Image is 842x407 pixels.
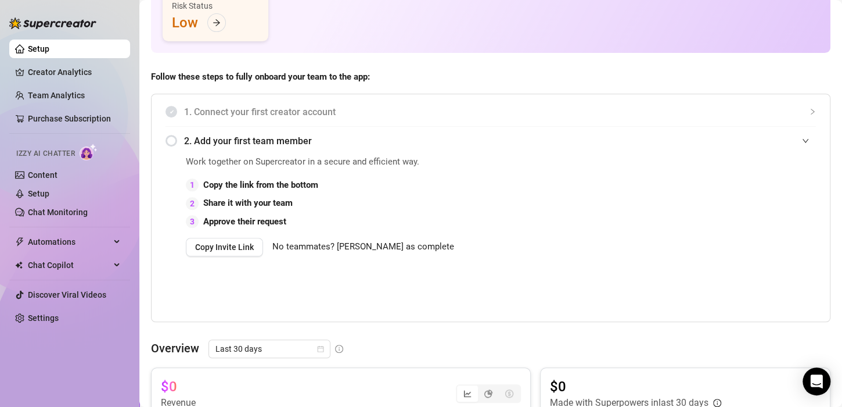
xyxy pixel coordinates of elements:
span: arrow-right [213,19,221,27]
button: Copy Invite Link [186,238,263,256]
strong: Approve their request [203,216,286,227]
span: Copy Invite Link [195,242,254,252]
div: Open Intercom Messenger [803,367,830,395]
span: dollar-circle [505,390,513,398]
a: Settings [28,313,59,323]
a: Discover Viral Videos [28,290,106,299]
div: segmented control [456,384,521,403]
a: Team Analytics [28,91,85,100]
span: collapsed [809,108,816,115]
div: 2. Add your first team member [165,127,816,155]
img: Chat Copilot [15,261,23,269]
a: Chat Monitoring [28,208,88,217]
span: Work together on Supercreator in a secure and efficient way. [186,155,555,169]
span: Izzy AI Chatter [16,148,75,159]
span: thunderbolt [15,237,24,247]
div: 1 [186,178,199,191]
a: Setup [28,44,49,53]
span: line-chart [463,390,472,398]
article: Overview [151,340,199,357]
a: Purchase Subscription [28,114,111,123]
span: expanded [802,137,809,144]
div: 2 [186,197,199,210]
span: pie-chart [484,390,492,398]
iframe: Adding Team Members [584,155,816,304]
strong: Copy the link from the bottom [203,180,318,190]
strong: Follow these steps to fully onboard your team to the app: [151,72,370,82]
span: No teammates? [PERSON_NAME] as complete [272,240,454,254]
a: Creator Analytics [28,63,121,81]
span: Automations [28,233,110,251]
span: Chat Copilot [28,256,110,274]
a: Content [28,170,57,180]
span: Last 30 days [215,340,323,358]
span: info-circle [713,399,721,407]
div: 1. Connect your first creator account [165,98,816,126]
article: $0 [550,377,721,396]
strong: Share it with your team [203,198,293,208]
a: Setup [28,189,49,198]
img: AI Chatter [80,144,98,160]
span: 2. Add your first team member [184,134,816,148]
article: $0 [161,377,177,396]
img: logo-BBDzfeDw.svg [9,17,96,29]
div: 3 [186,215,199,228]
span: calendar [317,345,324,352]
span: info-circle [335,345,343,353]
span: 1. Connect your first creator account [184,105,816,119]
